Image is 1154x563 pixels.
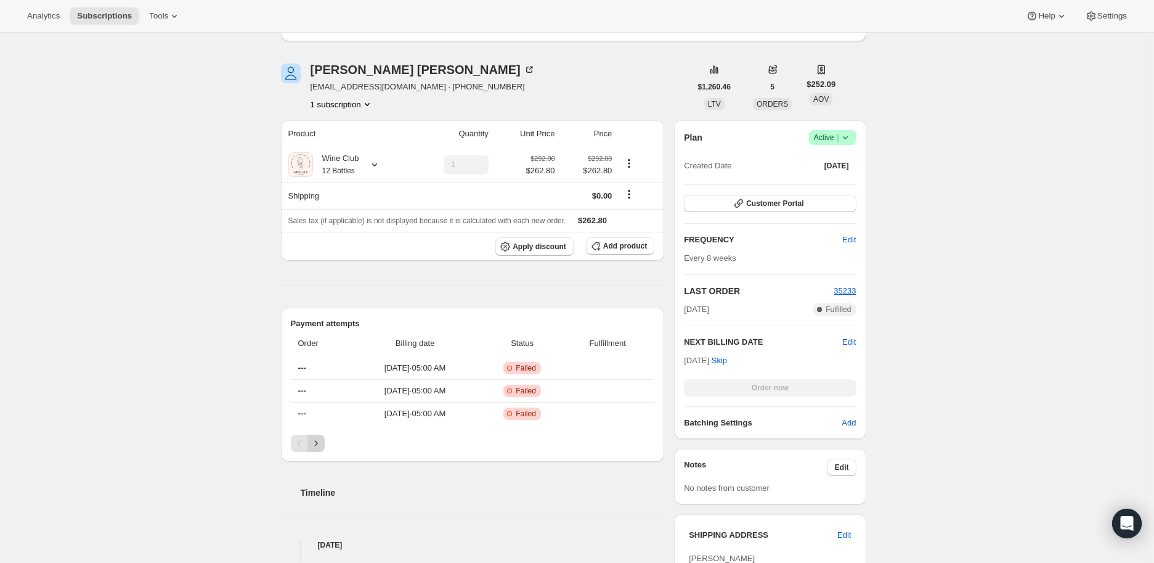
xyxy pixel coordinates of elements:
button: Help [1018,7,1075,25]
button: Edit [842,336,856,348]
span: Settings [1097,11,1127,21]
th: Order [291,330,351,357]
span: Tools [149,11,168,21]
span: Subscriptions [77,11,132,21]
h2: Payment attempts [291,318,655,330]
button: Add product [586,237,654,255]
span: [EMAIL_ADDRESS][DOMAIN_NAME] · [PHONE_NUMBER] [311,81,535,93]
span: Skip [712,355,727,367]
h4: [DATE] [281,539,665,551]
span: Edit [837,529,851,541]
th: Quantity [410,120,492,147]
span: 5 [770,82,774,92]
button: Customer Portal [684,195,856,212]
span: Every 8 weeks [684,253,736,263]
th: Shipping [281,182,410,209]
button: 5 [763,78,782,96]
span: Edit [835,462,849,472]
span: [DATE] · 05:00 AM [354,362,476,374]
button: Edit [827,459,856,476]
button: Shipping actions [619,187,639,201]
span: $262.80 [562,165,612,177]
span: $262.80 [526,165,555,177]
button: Product actions [619,157,639,170]
h3: SHIPPING ADDRESS [689,529,837,541]
button: Edit [830,525,858,545]
span: Failed [516,386,536,396]
nav: Pagination [291,435,655,452]
div: Wine Club [313,152,359,177]
span: Add [842,417,856,429]
th: Product [281,120,410,147]
span: --- [298,386,306,395]
span: Failed [516,409,536,419]
span: $262.80 [578,216,607,225]
h2: LAST ORDER [684,285,834,297]
button: Tools [142,7,188,25]
span: [DATE] [684,303,709,316]
button: 35233 [834,285,856,297]
span: --- [298,363,306,372]
span: Billing date [354,337,476,350]
button: Add [834,413,863,433]
span: $0.00 [592,191,612,200]
th: Unit Price [492,120,559,147]
span: Active [814,131,851,144]
button: Next [307,435,325,452]
button: Skip [704,351,734,371]
small: $292.00 [530,155,555,162]
h2: NEXT BILLING DATE [684,336,842,348]
span: Status [484,337,561,350]
button: Apply discount [495,237,574,256]
span: Apply discount [513,242,566,252]
button: Subscriptions [70,7,139,25]
span: No notes from customer [684,483,770,493]
h6: Batching Settings [684,417,842,429]
button: Product actions [311,98,373,110]
span: Customer Portal [746,199,803,208]
span: Created Date [684,160,731,172]
span: Add product [603,241,647,251]
a: 35233 [834,286,856,295]
h2: Plan [684,131,702,144]
span: Fulfilled [826,305,851,314]
span: [DATE] · 05:00 AM [354,385,476,397]
button: [DATE] [817,157,856,175]
span: Fulfillment [568,337,647,350]
span: $1,260.46 [698,82,731,92]
span: Failed [516,363,536,373]
h2: Timeline [301,487,665,499]
span: Sales tax (if applicable) is not displayed because it is calculated with each new order. [288,216,566,225]
span: --- [298,409,306,418]
span: $252.09 [807,78,835,91]
button: Analytics [20,7,67,25]
small: 12 Bottles [322,166,355,175]
div: Open Intercom Messenger [1112,509,1142,538]
h2: FREQUENCY [684,234,842,246]
button: $1,260.46 [691,78,738,96]
h3: Notes [684,459,827,476]
div: [PERSON_NAME] [PERSON_NAME] [311,64,535,76]
span: LTV [708,100,721,109]
button: Settings [1078,7,1134,25]
span: AOV [813,95,829,104]
span: [DATE] [824,161,849,171]
span: | [837,133,839,142]
th: Price [558,120,616,147]
button: Edit [835,230,863,250]
span: Isabel Carvajal [281,64,301,83]
img: product img [288,152,313,177]
span: Analytics [27,11,60,21]
span: [DATE] · 05:00 AM [354,408,476,420]
span: [DATE] · [684,356,727,365]
span: Edit [842,234,856,246]
span: Help [1038,11,1055,21]
span: ORDERS [757,100,788,109]
small: $292.00 [588,155,612,162]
